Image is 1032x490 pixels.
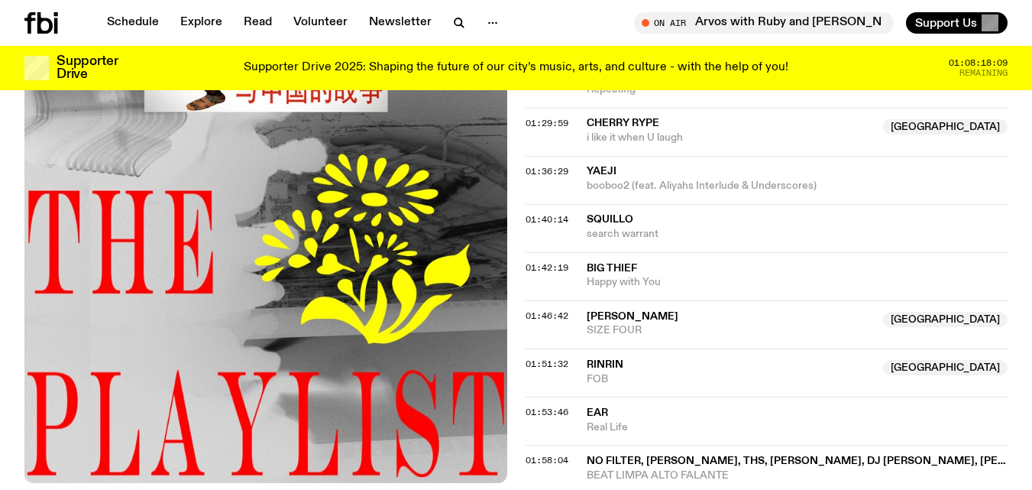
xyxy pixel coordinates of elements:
a: Explore [171,12,231,34]
button: 01:36:29 [526,167,568,176]
span: Happy with You [587,275,1008,290]
button: 01:58:04 [526,456,568,465]
a: Volunteer [284,12,357,34]
span: [GEOGRAPHIC_DATA] [883,119,1008,135]
span: [GEOGRAPHIC_DATA] [883,312,1008,327]
span: Support Us [915,16,977,30]
span: 01:29:59 [526,117,568,129]
p: Supporter Drive 2025: Shaping the future of our city’s music, arts, and culture - with the help o... [244,61,788,75]
span: 01:36:29 [526,165,568,177]
button: On AirArvos with Ruby and [PERSON_NAME] [634,12,894,34]
span: squillo [587,214,633,225]
span: BEAT LIMPA ALTO FALANTE [587,469,1008,483]
button: 01:40:14 [526,216,568,224]
span: Big Thief [587,263,637,274]
span: 01:46:42 [526,310,568,322]
span: 01:40:14 [526,213,568,226]
button: 01:42:19 [526,264,568,272]
span: Remaining [959,69,1008,77]
span: 01:51:32 [526,358,568,370]
span: Cherry Rype [587,118,659,128]
span: FOB [587,372,875,387]
button: 01:51:32 [526,360,568,368]
h3: Supporter Drive [57,55,118,81]
span: 01:08:18:09 [949,59,1008,67]
button: 01:46:42 [526,312,568,320]
span: i like it when U laugh [587,131,875,145]
span: [GEOGRAPHIC_DATA] [883,360,1008,375]
a: Schedule [98,12,168,34]
span: ear [587,407,608,418]
span: [PERSON_NAME] [587,311,678,322]
button: Support Us [906,12,1008,34]
span: 01:53:46 [526,406,568,418]
span: yaeji [587,166,616,177]
span: 01:42:19 [526,261,568,274]
button: 01:29:59 [526,119,568,128]
span: RinRin [587,359,623,370]
span: 01:58:04 [526,454,568,466]
a: Read [235,12,281,34]
a: Newsletter [360,12,441,34]
button: 01:53:46 [526,408,568,417]
span: search warrant [587,227,1008,242]
span: Real Life [587,420,1008,435]
span: booboo2 (feat. Aliyahs Interlude & Underscores) [587,179,1008,193]
span: SIZE FOUR [587,323,875,338]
